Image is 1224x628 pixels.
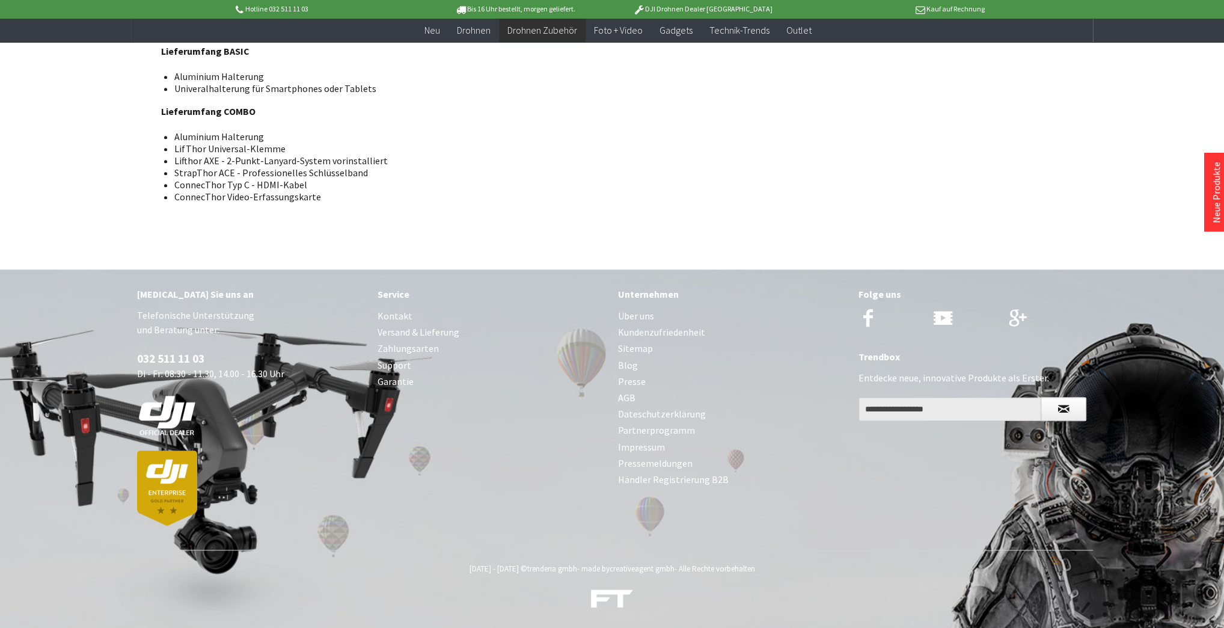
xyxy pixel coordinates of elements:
[457,24,491,36] span: Drohnen
[618,472,846,488] a: Händler Registrierung B2B
[618,324,846,340] a: Kundenzufriedenheit
[778,18,820,43] a: Outlet
[618,286,846,302] div: Unternehmen
[618,406,846,422] a: Dateschutzerklärung
[709,24,770,36] span: Technik-Trends
[174,167,675,179] li: StrapThor ACE - Professionelles Schlüsselband
[174,179,675,191] li: ConnecThor Typ C - HDMI-Kabel
[378,374,606,390] a: Garantie
[416,18,448,43] a: Neu
[591,591,633,612] a: DJI Drohnen, Trends & Gadgets Shop
[797,2,984,16] p: Kauf auf Rechnung
[618,374,846,390] a: Presse
[618,357,846,374] a: Blog
[609,2,797,16] p: DJI Drohnen Dealer [GEOGRAPHIC_DATA]
[618,455,846,472] a: Pressemeldungen
[174,155,675,167] li: Lifthor AXE - 2-Punkt-Lanyard-System vorinstalliert
[591,590,633,608] img: ft-white-trans-footer.png
[594,24,643,36] span: Foto + Video
[586,18,651,43] a: Foto + Video
[137,395,197,436] img: white-dji-schweiz-logo-official_140x140.png
[858,286,1087,302] div: Folge uns
[618,390,846,406] a: AGB
[161,105,256,117] strong: Lieferumfang COMBO
[858,349,1087,365] div: Trendbox
[174,191,675,203] li: ConnecThor Video-Erfassungskarte
[610,564,675,574] a: creativeagent gmbh
[174,143,675,155] li: LifThor Universal-Klemme
[174,82,675,94] li: Univeralhalterung für Smartphones oder Tablets
[701,18,778,43] a: Technik-Trends
[421,2,608,16] p: Bis 16 Uhr bestellt, morgen geliefert.
[618,340,846,357] a: Sitemap
[141,564,1083,574] div: [DATE] - [DATE] © - made by - Alle Rechte vorbehalten
[527,564,577,574] a: trenderia gmbh
[618,439,846,455] a: Impressum
[618,308,846,324] a: Über uns
[378,340,606,357] a: Zahlungsarten
[858,371,1087,385] p: Entdecke neue, innovative Produkte als Erster.
[174,70,675,82] li: Aluminium Halterung
[174,131,675,143] li: Aluminium Halterung
[137,286,366,302] div: [MEDICAL_DATA] Sie uns an
[659,24,693,36] span: Gadgets
[1210,162,1222,223] a: Neue Produkte
[378,308,606,324] a: Kontakt
[507,24,577,36] span: Drohnen Zubehör
[618,422,846,439] a: Partnerprogramm
[137,451,197,526] img: dji-partner-enterprise_goldLoJgYOWPUIEBO.png
[1041,397,1086,421] button: Newsletter abonnieren
[424,24,440,36] span: Neu
[858,397,1041,421] input: Ihre E-Mail Adresse
[161,45,249,57] strong: Lieferumfang BASIC
[378,286,606,302] div: Service
[233,2,421,16] p: Hotline 032 511 11 03
[786,24,812,36] span: Outlet
[499,18,586,43] a: Drohnen Zubehör
[137,308,366,526] p: Telefonische Unterstützung und Beratung unter: Di - Fr: 08:30 - 11.30, 14.00 - 16.30 Uhr
[378,324,606,340] a: Versand & Lieferung
[137,351,204,366] a: 032 511 11 03
[448,18,499,43] a: Drohnen
[651,18,701,43] a: Gadgets
[378,357,606,374] a: Support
